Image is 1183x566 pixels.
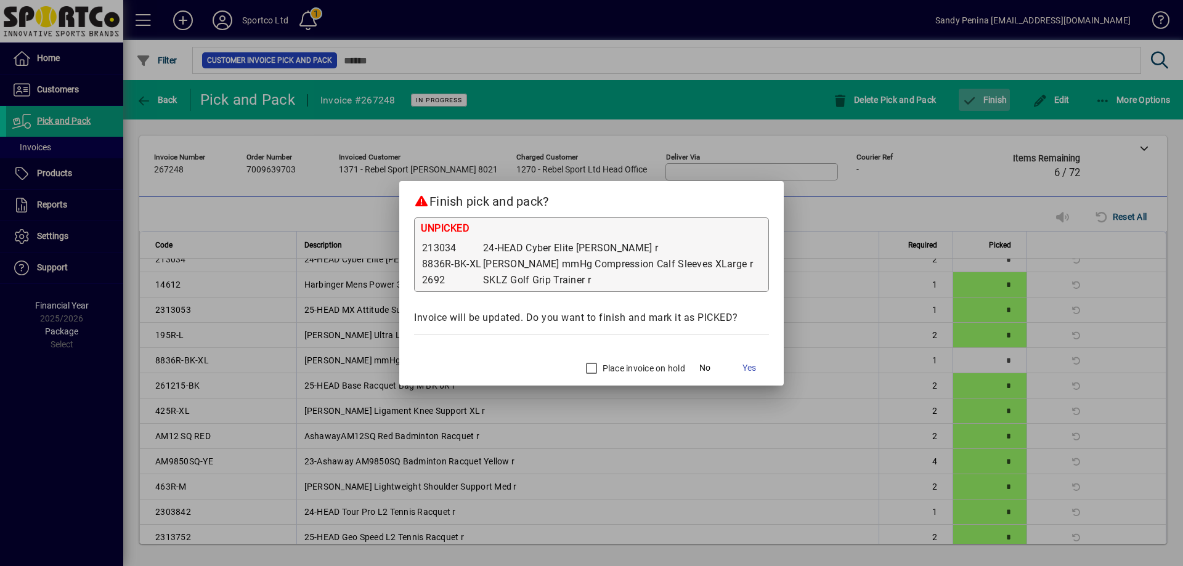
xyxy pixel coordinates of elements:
td: 213034 [421,240,482,256]
label: Place invoice on hold [600,362,685,374]
td: SKLZ Golf Grip Trainer r [482,272,762,288]
td: 24-HEAD Cyber Elite [PERSON_NAME] r [482,240,762,256]
td: 8836R-BK-XL [421,256,482,272]
div: UNPICKED [421,221,762,239]
td: [PERSON_NAME] mmHg Compression Calf Sleeves XLarge r [482,256,762,272]
h2: Finish pick and pack? [399,181,784,217]
button: No [685,357,725,379]
span: No [699,362,710,374]
div: Invoice will be updated. Do you want to finish and mark it as PICKED? [414,310,769,325]
td: 2692 [421,272,482,288]
button: Yes [730,357,769,379]
span: Yes [742,362,756,374]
